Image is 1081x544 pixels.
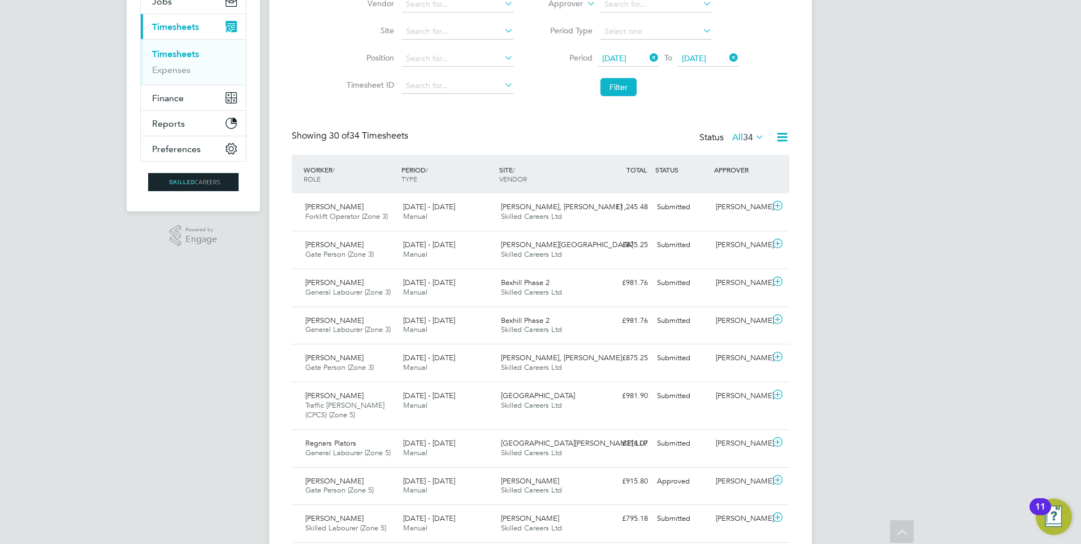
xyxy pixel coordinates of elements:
div: [PERSON_NAME] [711,198,770,217]
span: Forklift Operator (Zone 3) [305,211,388,221]
span: [PERSON_NAME] [501,513,559,523]
span: Skilled Careers Ltd [501,362,562,372]
span: [PERSON_NAME] [305,240,364,249]
div: [PERSON_NAME] [711,312,770,330]
span: [PERSON_NAME] [305,476,364,486]
a: Timesheets [152,49,199,59]
span: [PERSON_NAME], [PERSON_NAME] [501,353,622,362]
span: To [661,50,676,65]
span: Timesheets [152,21,199,32]
div: Submitted [652,434,711,453]
a: Expenses [152,64,191,75]
span: Skilled Careers Ltd [501,400,562,410]
label: Timesheet ID [343,80,394,90]
span: Manual [403,249,427,259]
span: Regnars Plators [305,438,356,448]
button: Finance [141,85,246,110]
span: VENDOR [499,174,527,183]
span: [PERSON_NAME] [305,353,364,362]
input: Search for... [402,24,513,40]
span: TOTAL [626,165,647,174]
span: Manual [403,211,427,221]
div: Submitted [652,349,711,368]
input: Select one [600,24,712,40]
div: Submitted [652,236,711,254]
div: [PERSON_NAME] [711,472,770,491]
span: Manual [403,448,427,457]
span: 34 [743,132,753,143]
span: [DATE] [602,53,626,63]
div: STATUS [652,159,711,180]
span: [GEOGRAPHIC_DATA] [501,391,575,400]
span: Preferences [152,144,201,154]
label: Position [343,53,394,63]
span: [DATE] - [DATE] [403,476,455,486]
span: Skilled Careers Ltd [501,485,562,495]
div: £875.25 [594,236,652,254]
span: [DATE] - [DATE] [403,316,455,325]
span: Skilled Careers Ltd [501,448,562,457]
span: Manual [403,287,427,297]
div: Submitted [652,312,711,330]
button: Preferences [141,136,246,161]
div: £318.07 [594,434,652,453]
div: [PERSON_NAME] [711,274,770,292]
span: / [332,165,335,174]
a: Go to home page [140,173,247,191]
button: Timesheets [141,14,246,39]
span: Skilled Labourer (Zone 5) [305,523,386,533]
div: [PERSON_NAME] [711,434,770,453]
img: skilledcareers-logo-retina.png [148,173,239,191]
span: 34 Timesheets [329,130,408,141]
label: Site [343,25,394,36]
div: 11 [1035,507,1045,521]
span: General Labourer (Zone 3) [305,325,391,334]
button: Filter [600,78,637,96]
div: £981.76 [594,312,652,330]
span: Skilled Careers Ltd [501,325,562,334]
div: PERIOD [399,159,496,189]
span: Reports [152,118,185,129]
div: SITE [496,159,594,189]
div: £795.18 [594,510,652,528]
span: [PERSON_NAME] [305,316,364,325]
span: ROLE [304,174,321,183]
span: [DATE] - [DATE] [403,438,455,448]
div: £1,245.48 [594,198,652,217]
span: Finance [152,93,184,103]
span: [DATE] - [DATE] [403,240,455,249]
input: Search for... [402,51,513,67]
span: Skilled Careers Ltd [501,523,562,533]
span: [DATE] [682,53,706,63]
span: Gate Person (Zone 3) [305,362,374,372]
div: APPROVER [711,159,770,180]
span: [PERSON_NAME] [501,476,559,486]
span: [DATE] - [DATE] [403,353,455,362]
span: [GEOGRAPHIC_DATA][PERSON_NAME] LLP [501,438,647,448]
div: [PERSON_NAME] [711,510,770,528]
span: General Labourer (Zone 3) [305,287,391,297]
div: Submitted [652,198,711,217]
span: [PERSON_NAME][GEOGRAPHIC_DATA] [501,240,633,249]
button: Reports [141,111,246,136]
div: £981.76 [594,274,652,292]
span: [PERSON_NAME], [PERSON_NAME] [501,202,622,211]
div: [PERSON_NAME] [711,236,770,254]
span: Traffic [PERSON_NAME] (CPCS) (Zone 5) [305,400,384,420]
span: Skilled Careers Ltd [501,287,562,297]
span: Manual [403,400,427,410]
span: Manual [403,523,427,533]
span: Manual [403,485,427,495]
span: [DATE] - [DATE] [403,391,455,400]
span: / [513,165,515,174]
span: Manual [403,325,427,334]
div: £981.90 [594,387,652,405]
div: £915.80 [594,472,652,491]
button: Open Resource Center, 11 new notifications [1036,499,1072,535]
div: [PERSON_NAME] [711,387,770,405]
span: [DATE] - [DATE] [403,202,455,211]
span: Bexhill Phase 2 [501,316,550,325]
span: 30 of [329,130,349,141]
div: Approved [652,472,711,491]
div: Timesheets [141,39,246,85]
